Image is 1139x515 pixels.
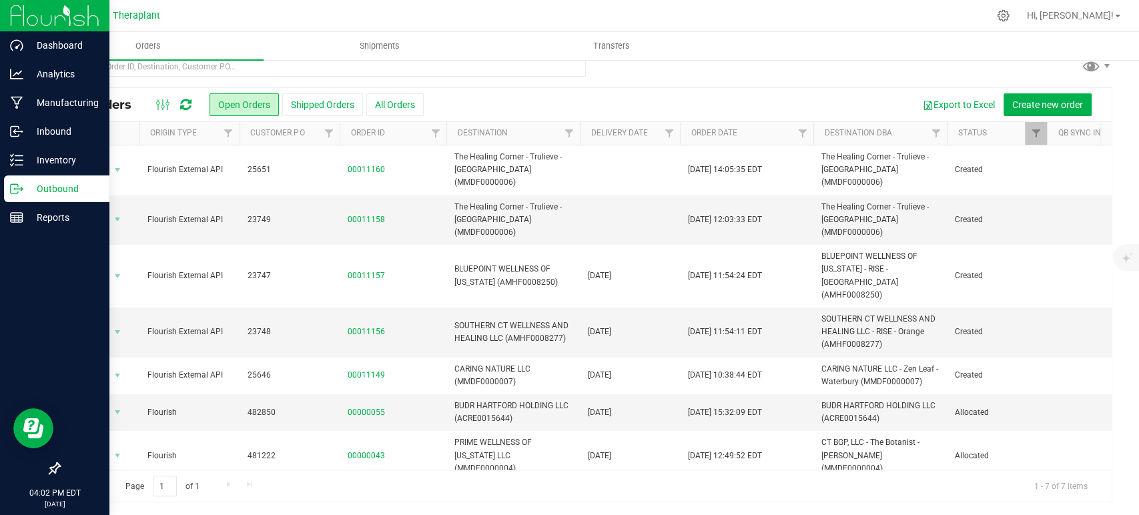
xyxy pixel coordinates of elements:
[688,369,762,382] span: [DATE] 10:38:44 EDT
[925,122,947,145] a: Filter
[914,93,1004,116] button: Export to Excel
[821,250,939,302] span: BLUEPOINT WELLNESS OF [US_STATE] - RISE - [GEOGRAPHIC_DATA] (AMHF0008250)
[10,39,23,52] inline-svg: Dashboard
[248,326,332,338] span: 23748
[23,37,103,53] p: Dashboard
[117,40,179,52] span: Orders
[348,369,385,382] a: 00011149
[248,369,332,382] span: 25646
[688,326,762,338] span: [DATE] 11:54:11 EDT
[147,270,232,282] span: Flourish External API
[1058,128,1110,137] a: QB Sync Info
[791,122,813,145] a: Filter
[454,263,572,288] span: BLUEPOINT WELLNESS OF [US_STATE] (AMHF0008250)
[821,436,939,475] span: CT BGP, LLC - The Botanist - [PERSON_NAME] (MMDF0000004)
[218,122,240,145] a: Filter
[454,201,572,239] span: The Healing Corner - Trulieve - [GEOGRAPHIC_DATA] (MMDF0000006)
[23,123,103,139] p: Inbound
[23,209,103,225] p: Reports
[248,213,332,226] span: 23749
[114,476,210,496] span: Page of 1
[6,487,103,499] p: 04:02 PM EDT
[147,163,232,176] span: Flourish External API
[10,211,23,224] inline-svg: Reports
[1012,99,1083,110] span: Create new order
[32,32,264,60] a: Orders
[318,122,340,145] a: Filter
[995,9,1012,22] div: Manage settings
[821,400,939,425] span: BUDR HARTFORD HOLDING LLC (ACRE0015644)
[955,369,1039,382] span: Created
[688,450,762,462] span: [DATE] 12:49:52 EDT
[13,408,53,448] iframe: Resource center
[10,125,23,138] inline-svg: Inbound
[153,476,177,496] input: 1
[109,267,126,286] span: select
[821,151,939,189] span: The Healing Corner - Trulieve - [GEOGRAPHIC_DATA] (MMDF0000006)
[1027,10,1114,21] span: Hi, [PERSON_NAME]!
[1025,122,1047,145] a: Filter
[821,313,939,352] span: SOUTHERN CT WELLNESS AND HEALING LLC - RISE - Orange (AMHF0008277)
[10,96,23,109] inline-svg: Manufacturing
[588,326,611,338] span: [DATE]
[348,270,385,282] a: 00011157
[23,66,103,82] p: Analytics
[688,406,762,419] span: [DATE] 15:32:09 EDT
[348,450,385,462] a: 00000043
[495,32,727,60] a: Transfers
[109,403,126,422] span: select
[454,363,572,388] span: CARING NATURE LLC (MMDF0000007)
[147,450,232,462] span: Flourish
[113,10,160,21] span: Theraplant
[454,436,572,475] span: PRIME WELLNESS OF [US_STATE] LLC (MMDF0000004)
[10,67,23,81] inline-svg: Analytics
[109,323,126,342] span: select
[588,369,611,382] span: [DATE]
[348,213,385,226] a: 00011158
[591,128,647,137] a: Delivery Date
[109,161,126,179] span: select
[348,326,385,338] a: 00011156
[147,326,232,338] span: Flourish External API
[955,163,1039,176] span: Created
[23,152,103,168] p: Inventory
[147,369,232,382] span: Flourish External API
[588,450,611,462] span: [DATE]
[575,40,647,52] span: Transfers
[6,499,103,509] p: [DATE]
[23,95,103,111] p: Manufacturing
[691,128,737,137] a: Order Date
[454,400,572,425] span: BUDR HARTFORD HOLDING LLC (ACRE0015644)
[59,57,586,77] input: Search Order ID, Destination, Customer PO...
[955,450,1039,462] span: Allocated
[558,122,580,145] a: Filter
[821,201,939,239] span: The Healing Corner - Trulieve - [GEOGRAPHIC_DATA] (MMDF0000006)
[210,93,279,116] button: Open Orders
[688,213,762,226] span: [DATE] 12:03:33 EDT
[821,363,939,388] span: CARING NATURE LLC - Zen Leaf - Waterbury (MMDF0000007)
[147,406,232,419] span: Flourish
[1024,476,1098,496] span: 1 - 7 of 7 items
[955,326,1039,338] span: Created
[424,122,446,145] a: Filter
[248,163,332,176] span: 25651
[109,446,126,465] span: select
[23,181,103,197] p: Outbound
[248,406,332,419] span: 482850
[955,406,1039,419] span: Allocated
[958,128,986,137] a: Status
[658,122,680,145] a: Filter
[282,93,363,116] button: Shipped Orders
[250,128,304,137] a: Customer PO
[588,406,611,419] span: [DATE]
[1004,93,1092,116] button: Create new order
[109,366,126,385] span: select
[350,128,384,137] a: Order ID
[248,270,332,282] span: 23747
[688,163,762,176] span: [DATE] 14:05:35 EDT
[454,151,572,189] span: The Healing Corner - Trulieve - [GEOGRAPHIC_DATA] (MMDF0000006)
[147,213,232,226] span: Flourish External API
[955,213,1039,226] span: Created
[348,406,385,419] a: 00000055
[366,93,424,116] button: All Orders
